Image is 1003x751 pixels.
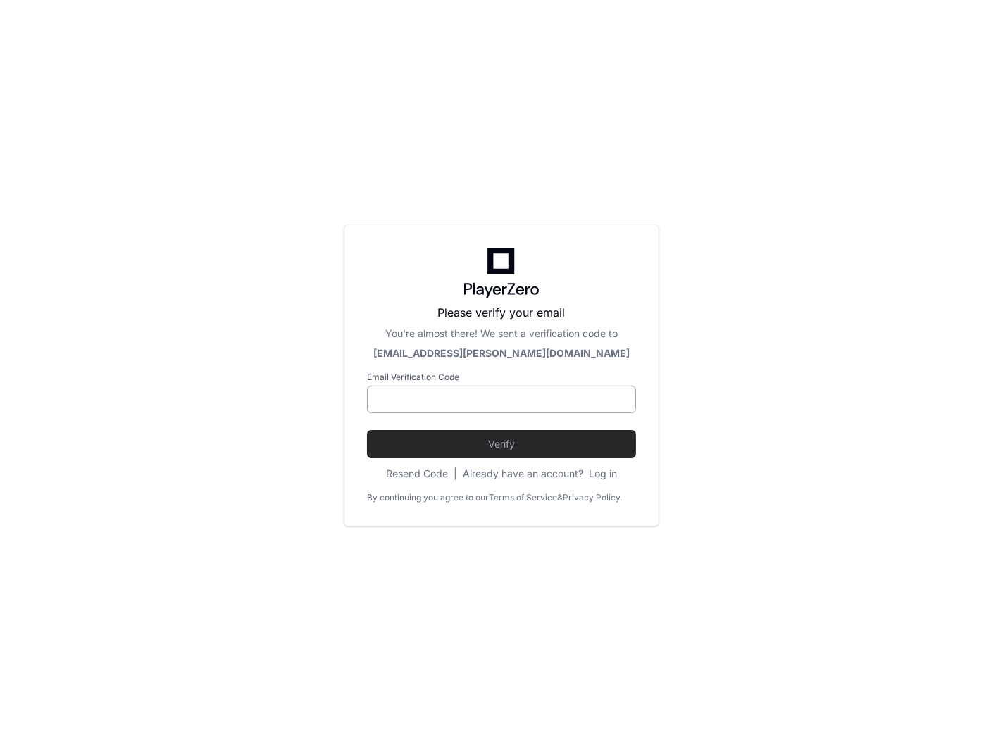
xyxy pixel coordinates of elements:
[489,492,557,503] a: Terms of Service
[367,327,636,341] div: You're almost there! We sent a verification code to
[367,304,636,321] p: Please verify your email
[463,467,617,481] div: Already have an account?
[367,492,489,503] div: By continuing you agree to our
[557,492,563,503] div: &
[386,467,448,481] button: Resend Code
[367,372,636,383] label: Email Verification Code
[367,346,636,360] div: [EMAIL_ADDRESS][PERSON_NAME][DOMAIN_NAME]
[367,430,636,458] button: Verify
[367,437,636,451] span: Verify
[454,467,457,481] span: |
[589,467,617,481] button: Log in
[563,492,622,503] a: Privacy Policy.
